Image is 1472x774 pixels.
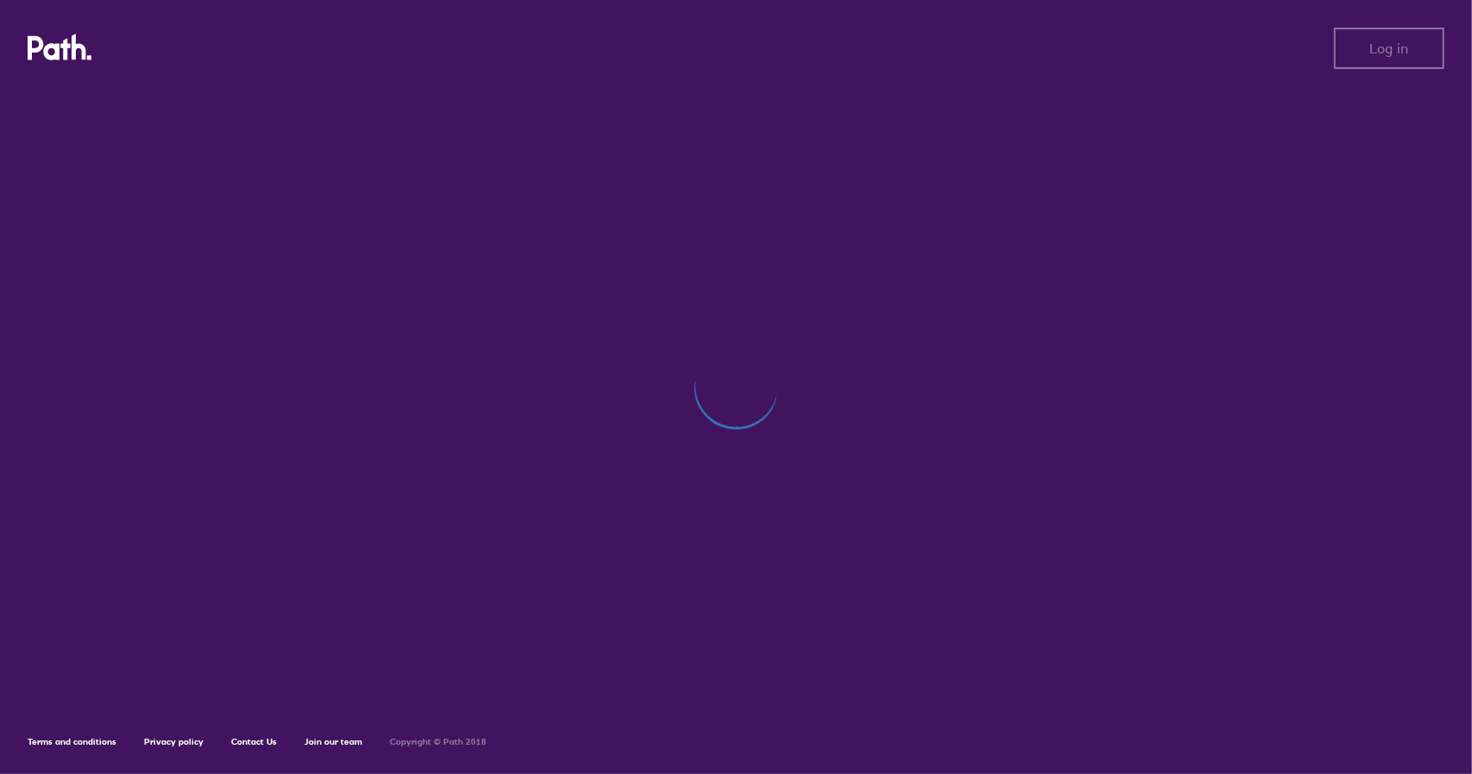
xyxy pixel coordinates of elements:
a: Privacy policy [144,736,204,747]
a: Join our team [304,736,362,747]
button: Log in [1334,28,1444,69]
a: Terms and conditions [28,736,116,747]
span: Log in [1370,41,1409,56]
h6: Copyright © Path 2018 [390,737,486,747]
a: Contact Us [231,736,277,747]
